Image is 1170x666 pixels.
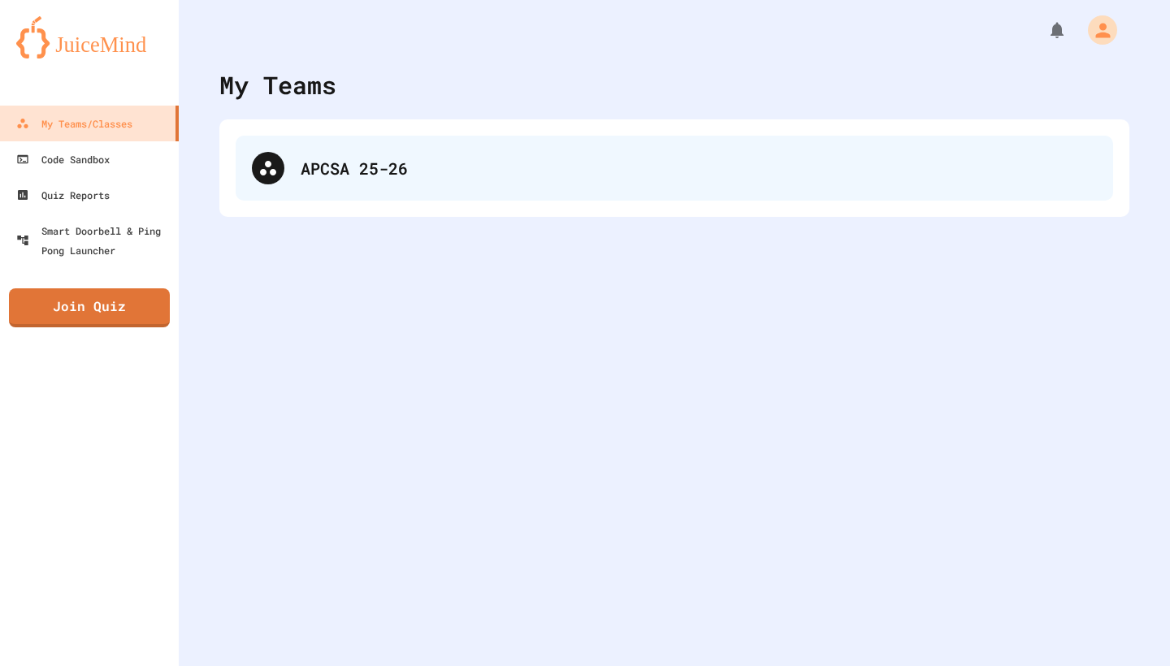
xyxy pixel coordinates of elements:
div: Quiz Reports [16,185,110,205]
div: Code Sandbox [16,149,110,169]
div: My Teams/Classes [16,114,132,133]
div: Smart Doorbell & Ping Pong Launcher [16,221,172,260]
div: My Notifications [1017,16,1071,44]
div: My Teams [219,67,336,103]
img: logo-orange.svg [16,16,162,58]
a: Join Quiz [9,288,170,327]
div: My Account [1071,11,1121,49]
div: APCSA 25-26 [236,136,1113,201]
div: APCSA 25-26 [301,156,1097,180]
